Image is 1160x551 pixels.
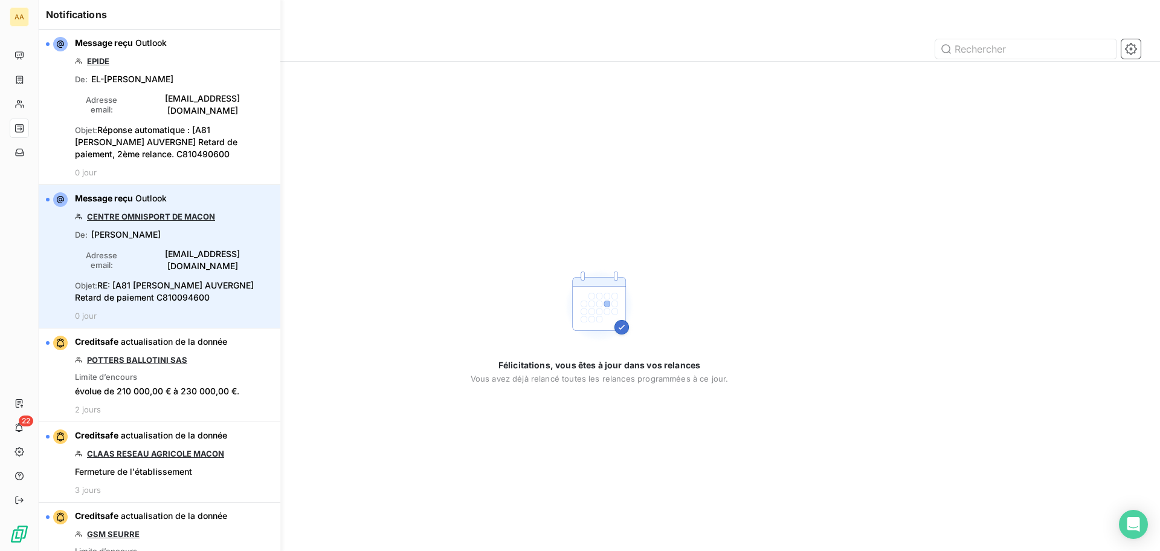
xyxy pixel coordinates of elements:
[75,372,137,382] span: Limite d’encours
[75,281,97,290] span: Objet :
[75,193,133,203] span: Message reçu
[75,280,254,302] span: RE: [A81 [PERSON_NAME] AUVERGNE] Retard de paiement C810094600
[121,430,227,440] span: actualisation de la donnée
[121,336,227,347] span: actualisation de la donnée
[75,168,97,177] span: 0 jour
[10,524,29,544] img: Logo LeanPay
[87,529,140,539] a: GSM SEURRE
[75,485,101,495] span: 3 jours
[75,385,239,397] span: évolue de 210 000,00 € à 230 000,00 €.
[135,37,167,48] span: Outlook
[75,311,97,321] span: 0 jour
[121,510,227,521] span: actualisation de la donnée
[46,7,273,22] h6: Notifications
[135,193,167,203] span: Outlook
[132,248,273,272] span: [EMAIL_ADDRESS][DOMAIN_NAME]
[39,30,280,185] button: Message reçu OutlookEPIDEDe:EL-[PERSON_NAME]Adresse email:[EMAIL_ADDRESS][DOMAIN_NAME]Objet:Répon...
[1119,510,1148,539] div: Open Intercom Messenger
[87,56,109,66] a: EPIDE
[561,267,638,345] img: Empty state
[75,405,101,414] span: 2 jours
[39,422,280,503] button: Creditsafe actualisation de la donnéeCLAAS RESEAU AGRICOLE MACONFermeture de l'établissement3 jours
[87,449,224,458] a: CLAAS RESEAU AGRICOLE MACON
[10,7,29,27] div: AA
[19,416,33,426] span: 22
[132,93,273,117] span: [EMAIL_ADDRESS][DOMAIN_NAME]
[91,229,161,241] span: [PERSON_NAME]
[87,212,215,221] a: CENTRE OMNISPORT DE MACON
[471,374,729,383] span: Vous avez déjà relancé toutes les relances programmées à ce jour.
[91,73,173,85] span: EL-[PERSON_NAME]
[75,510,118,521] span: Creditsafe
[87,355,187,365] a: POTTERS BALLOTINI SAS
[75,37,133,48] span: Message reçu
[75,230,88,240] span: De :
[935,39,1116,59] input: Rechercher
[75,125,237,159] span: Réponse automatique : [A81 [PERSON_NAME] AUVERGNE] Retard de paiement, 2ème relance. C810490600
[75,430,118,440] span: Creditsafe
[498,359,700,371] span: Félicitations, vous êtes à jour dans vos relances
[75,125,97,135] span: Objet :
[75,95,129,114] span: Adresse email :
[75,336,118,347] span: Creditsafe
[75,74,88,84] span: De :
[75,250,129,270] span: Adresse email :
[39,185,280,328] button: Message reçu OutlookCENTRE OMNISPORT DE MACONDe:[PERSON_NAME]Adresse email:[EMAIL_ADDRESS][DOMAIN...
[39,328,280,422] button: Creditsafe actualisation de la donnéePOTTERS BALLOTINI SASLimite d’encoursévolue de 210 000,00 € ...
[75,466,192,478] span: Fermeture de l'établissement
